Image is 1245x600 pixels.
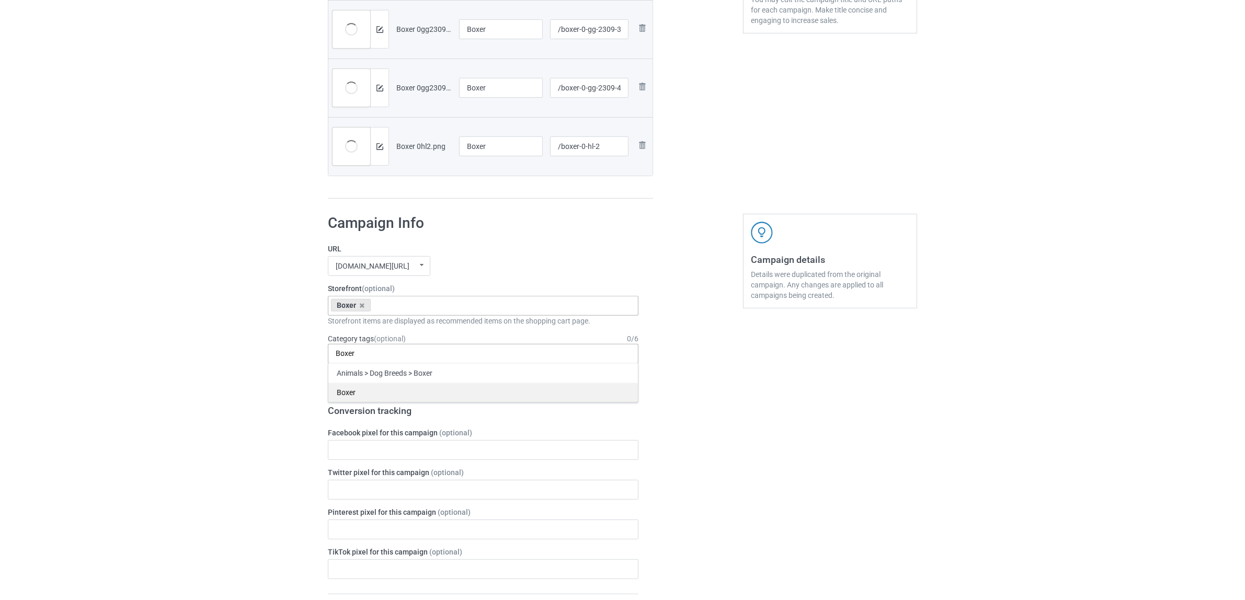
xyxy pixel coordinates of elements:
[636,80,648,93] img: svg+xml;base64,PD94bWwgdmVyc2lvbj0iMS4wIiBlbmNvZGluZz0iVVRGLTgiPz4KPHN2ZyB3aWR0aD0iMjhweCIgaGVpZ2...
[328,428,638,438] label: Facebook pixel for this campaign
[362,284,395,293] span: (optional)
[328,467,638,478] label: Twitter pixel for this campaign
[328,214,638,233] h1: Campaign Info
[751,253,909,266] h3: Campaign details
[751,222,773,244] img: svg+xml;base64,PD94bWwgdmVyc2lvbj0iMS4wIiBlbmNvZGluZz0iVVRGLTgiPz4KPHN2ZyB3aWR0aD0iNDJweCIgaGVpZ2...
[376,85,383,91] img: svg+xml;base64,PD94bWwgdmVyc2lvbj0iMS4wIiBlbmNvZGluZz0iVVRGLTgiPz4KPHN2ZyB3aWR0aD0iMTRweCIgaGVpZ2...
[328,316,638,326] div: Storefront items are displayed as recommended items on the shopping cart page.
[328,333,406,344] label: Category tags
[431,468,464,477] span: (optional)
[328,244,638,254] label: URL
[328,507,638,517] label: Pinterest pixel for this campaign
[374,334,406,343] span: (optional)
[396,141,452,152] div: Boxer 0hl2.png
[328,283,638,294] label: Storefront
[336,262,409,270] div: [DOMAIN_NAME][URL]
[439,429,472,437] span: (optional)
[636,22,648,34] img: svg+xml;base64,PD94bWwgdmVyc2lvbj0iMS4wIiBlbmNvZGluZz0iVVRGLTgiPz4KPHN2ZyB3aWR0aD0iMjhweCIgaGVpZ2...
[376,26,383,33] img: svg+xml;base64,PD94bWwgdmVyc2lvbj0iMS4wIiBlbmNvZGluZz0iVVRGLTgiPz4KPHN2ZyB3aWR0aD0iMTRweCIgaGVpZ2...
[751,269,909,301] div: Details were duplicated from the original campaign. Any changes are applied to all campaigns bein...
[636,139,648,152] img: svg+xml;base64,PD94bWwgdmVyc2lvbj0iMS4wIiBlbmNvZGluZz0iVVRGLTgiPz4KPHN2ZyB3aWR0aD0iMjhweCIgaGVpZ2...
[328,363,638,383] div: Animals > Dog Breeds > Boxer
[429,548,462,556] span: (optional)
[328,383,638,402] div: Boxer
[328,547,638,557] label: TikTok pixel for this campaign
[396,83,452,93] div: Boxer 0gg2309 (4).png
[376,143,383,150] img: svg+xml;base64,PD94bWwgdmVyc2lvbj0iMS4wIiBlbmNvZGluZz0iVVRGLTgiPz4KPHN2ZyB3aWR0aD0iMTRweCIgaGVpZ2...
[438,508,471,516] span: (optional)
[331,299,371,311] div: Boxer
[627,333,638,344] div: 0 / 6
[328,405,638,417] h3: Conversion tracking
[396,24,452,34] div: Boxer 0gg2309 (3).png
